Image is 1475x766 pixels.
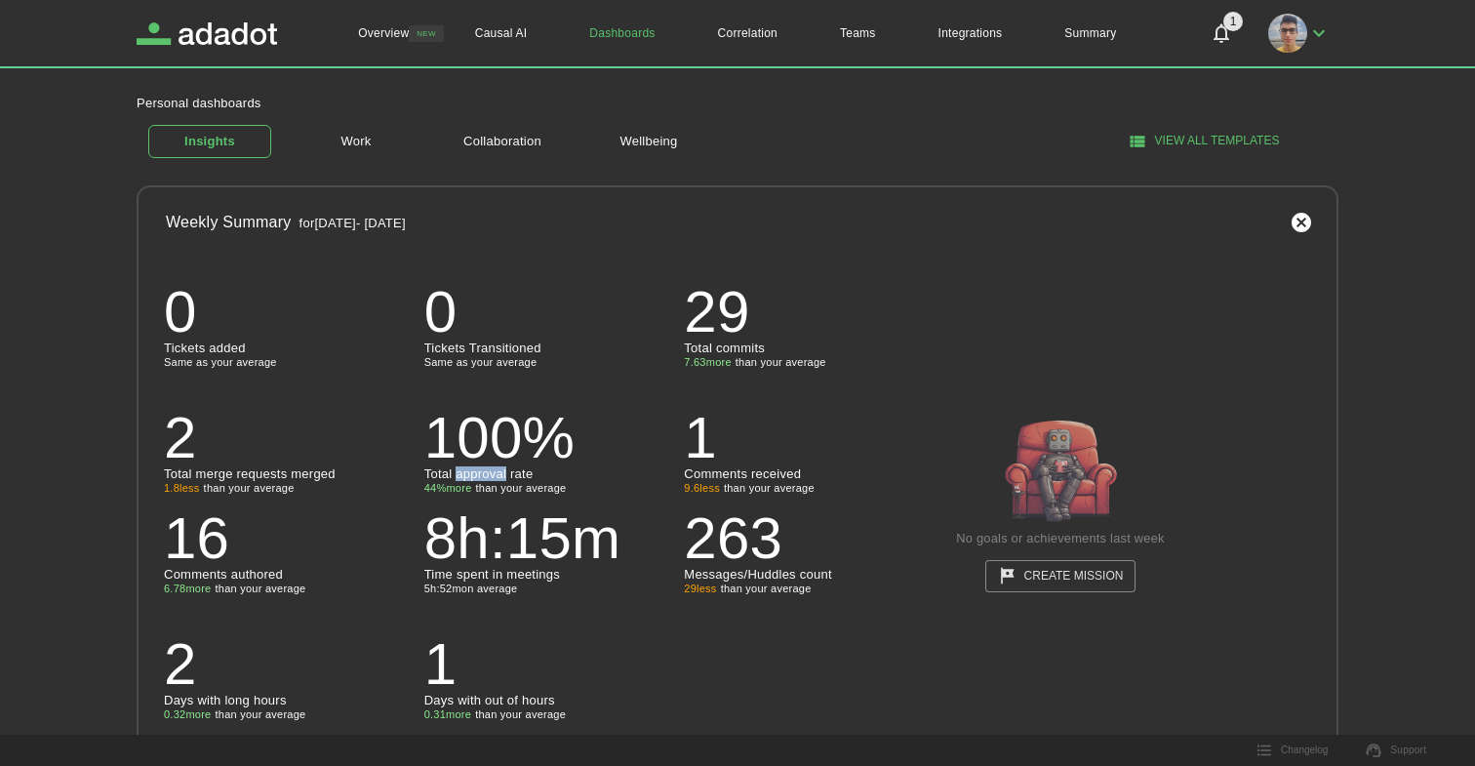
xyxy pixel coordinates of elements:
[956,529,1164,547] span: No goals or achievements last week
[1223,12,1243,31] span: 1
[1282,203,1321,242] button: summary settings
[137,22,277,45] a: Adadot Homepage
[164,357,409,368] p: Same as your average
[1355,736,1438,765] a: Support
[724,483,815,494] p: than your average
[164,568,409,581] p: Comments authored
[1260,8,1338,59] button: groussosDev
[164,709,211,720] p: 0.32 more
[1198,10,1245,57] button: Notifications
[684,409,929,467] p: 1
[424,283,669,342] p: 0
[424,357,669,368] p: Same as your average
[204,483,295,494] p: than your average
[424,568,669,581] p: Time spent in meetings
[164,467,409,480] p: Total merge requests merged
[424,467,669,480] p: Total approval rate
[684,584,716,594] p: 29 less
[587,125,710,159] a: Wellbeing
[164,694,409,706] p: Days with long hours
[721,584,812,594] p: than your average
[684,483,720,494] p: 9.6 less
[684,568,929,581] p: Messages/Huddles count
[164,409,409,467] p: 2
[1080,125,1331,157] button: View all templates
[164,283,409,342] p: 0
[148,125,271,159] a: Insights
[684,357,731,368] p: 7.63 more
[441,125,564,159] a: Collaboration
[164,635,409,694] p: 2
[475,709,566,720] p: than your average
[1246,736,1339,765] button: Changelog
[424,342,669,354] p: Tickets Transitioned
[137,94,261,113] p: Personal dashboards
[164,342,409,354] p: Tickets added
[215,709,305,720] p: than your average
[424,694,669,706] p: Days with out of hours
[424,509,669,568] p: 8h:15m
[424,409,669,467] p: 100 %
[299,217,406,229] p: for [DATE] - [DATE]
[295,125,418,159] a: Work
[684,342,929,354] p: Total commits
[476,483,567,494] p: than your average
[1268,14,1307,53] img: groussosDev
[164,584,211,594] p: 6.78 more
[424,483,472,494] p: 44 % more
[424,635,669,694] p: 1
[424,709,471,720] p: 0.31 more
[164,509,409,568] p: 16
[684,509,929,568] p: 263
[985,560,1136,592] button: create mission
[154,211,292,234] h2: Weekly Summary
[684,283,929,342] p: 29
[736,357,826,368] p: than your average
[215,584,305,594] p: than your average
[684,467,929,480] p: Comments received
[184,131,235,153] h1: Insights
[424,584,669,594] p: 5h:52m on average
[164,483,200,494] p: 1.8 less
